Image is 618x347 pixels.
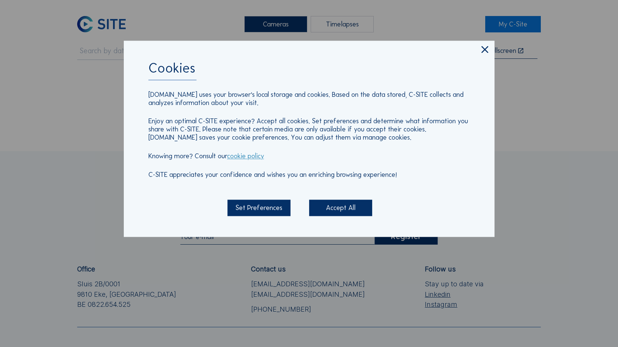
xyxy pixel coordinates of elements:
div: Accept All [309,200,372,216]
p: Knowing more? Consult our [148,152,470,160]
div: Cookies [148,61,470,80]
p: Enjoy an optimal C-SITE experience? Accept all cookies. Set preferences and determine what inform... [148,118,470,142]
div: Set Preferences [228,200,291,216]
a: cookie policy [227,152,264,160]
p: [DOMAIN_NAME] uses your browser's local storage and cookies. Based on the data stored, C-SITE col... [148,91,470,107]
p: C-SITE appreciates your confidence and wishes you an enriching browsing experience! [148,171,470,179]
